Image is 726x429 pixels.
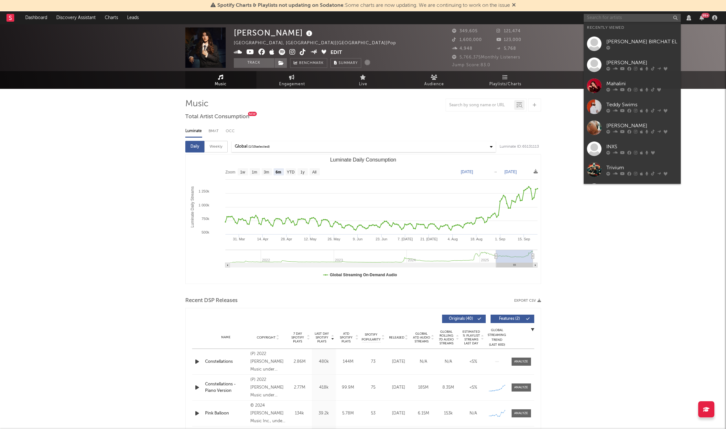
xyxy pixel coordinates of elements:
span: Last Day Spotify Plays [313,332,330,343]
span: Spotify Popularity [362,332,381,342]
div: New [248,112,257,116]
div: 480k [313,359,334,365]
button: Summary [330,58,361,68]
span: 349,605 [452,29,478,33]
text: 9. Jun [353,237,363,241]
a: [PERSON_NAME] [584,54,681,75]
a: Dashboard [21,11,52,24]
text: 23. Jun [375,237,387,241]
button: Features(2) [491,315,534,323]
input: Search by song name or URL [446,103,514,108]
button: Track [234,58,274,68]
text: 1. Sep [495,237,505,241]
text: Luminate Daily Consumption [330,157,396,162]
span: Copyright [257,336,276,340]
span: Jump Score: 83.0 [452,63,490,67]
div: Trivium [606,164,677,172]
span: Spotify Charts & Playlists not updating on Sodatone [217,3,343,8]
a: Engagement [256,71,328,89]
span: Estimated % Playlist Streams Last Day [462,330,480,345]
a: Teddy Swims [584,96,681,117]
div: (P) 2022 [PERSON_NAME] Music under exclusive license to Arista Records, a division of Sony Music ... [250,350,286,373]
text: 26. May [328,237,341,241]
span: 121,474 [496,29,521,33]
div: [DATE] [388,410,409,417]
text: All [312,170,316,174]
text: 12. May [304,237,317,241]
div: Constellations - Piano Version [205,381,247,394]
div: INXS [606,143,677,151]
a: Pink Balloon [205,410,247,417]
span: 5,766,375 Monthly Listeners [452,55,520,59]
text: Zoom [225,170,235,174]
div: Global Streaming Trend (Last 60D) [487,328,507,347]
text: YTD [287,170,294,174]
button: Export CSV [514,299,541,303]
div: Luminate [185,126,202,137]
div: Constellations [205,359,247,365]
div: 99.9M [338,384,359,391]
text: 15. Sep [518,237,530,241]
a: [PERSON_NAME] BIRCHAT EL [584,33,681,54]
div: Luminate ID: 65131113 [500,143,541,151]
span: : Some charts are now updating. We are continuing to work on the issue [217,3,510,8]
div: <5% [462,384,484,391]
div: 2.86M [289,359,310,365]
a: [PERSON_NAME] [584,180,681,201]
a: Trivium [584,159,681,180]
div: 418k [313,384,334,391]
div: Teddy Swims [606,101,677,109]
button: 99+ [699,15,704,20]
div: Global [235,143,247,151]
div: Weekly [204,141,228,152]
span: Global ATD Audio Streams [413,332,430,343]
text: 7. [DATE] [397,237,413,241]
span: ( 1 / 10 selected) [248,143,270,151]
div: 5.78M [338,410,359,417]
span: Music [215,80,227,88]
text: [DATE] [461,170,473,174]
span: Recent DSP Releases [185,297,238,305]
div: 144M [338,359,359,365]
text: Luminate Daily Streams [190,186,195,227]
div: 53 [362,410,385,417]
text: 1 250k [198,189,209,193]
a: Benchmark [290,58,327,68]
div: [PERSON_NAME] [606,59,677,67]
div: N/A [438,359,459,365]
span: Global Rolling 7D Audio Streams [438,330,455,345]
a: Mahalini [584,75,681,96]
a: Leads [123,11,143,24]
span: 123,000 [496,38,521,42]
div: 153k [438,410,459,417]
a: Audience [399,71,470,89]
span: 7 Day Spotify Plays [289,332,306,343]
div: [PERSON_NAME] [234,27,314,38]
span: 1,600,000 [452,38,482,42]
div: 2.77M [289,384,310,391]
button: Edit [330,49,342,57]
text: → [493,170,497,174]
div: [DATE] [388,384,409,391]
span: Dismiss [512,3,516,8]
div: Recently Viewed [587,24,677,32]
span: 4,948 [452,47,472,51]
div: (P) 2022 [PERSON_NAME] Music under exclusive license to Arista Records, a division of Sony Music ... [250,376,286,399]
div: Name [205,335,247,340]
a: Playlists/Charts [470,71,541,89]
input: Search for artists [584,14,681,22]
span: Summary [339,61,358,65]
span: Benchmark [299,59,324,67]
span: ATD Spotify Plays [338,332,355,343]
div: 73 [362,359,385,365]
div: [GEOGRAPHIC_DATA], [GEOGRAPHIC_DATA] | [GEOGRAPHIC_DATA] | Pop [234,39,411,47]
div: OCC [226,126,234,137]
span: 5,768 [496,47,516,51]
div: Mahalini [606,80,677,88]
span: Features ( 2 ) [495,317,525,321]
a: Discovery Assistant [52,11,100,24]
div: 39.2k [313,410,334,417]
span: Originals ( 40 ) [446,317,476,321]
text: 21. [DATE] [420,237,437,241]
